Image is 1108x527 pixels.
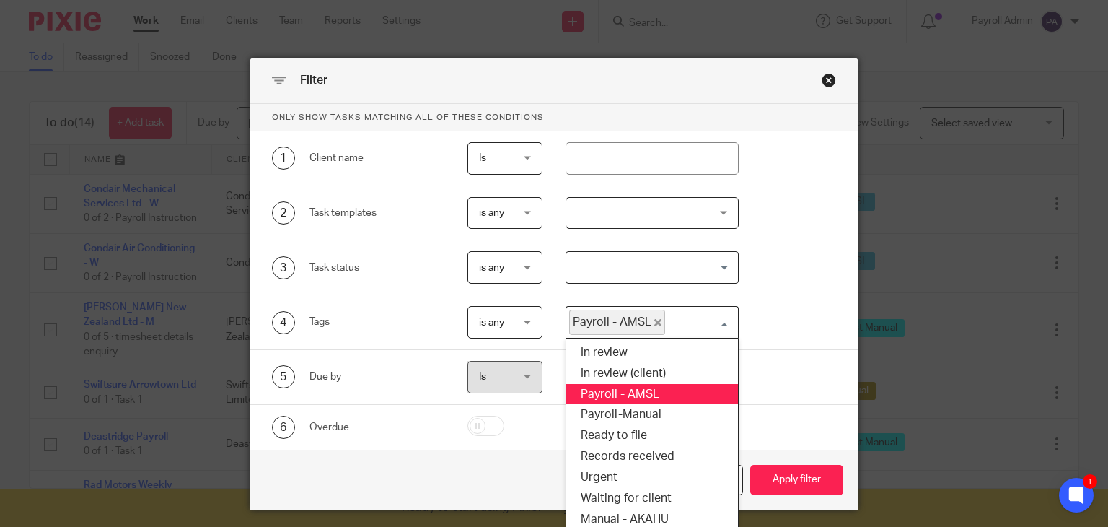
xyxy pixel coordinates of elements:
li: In review [566,342,738,363]
div: 5 [272,365,295,388]
div: 4 [272,311,295,334]
div: 1 [272,147,295,170]
li: In review (client) [566,363,738,384]
button: Deselect Payroll - AMSL [654,319,661,326]
span: is any [479,263,504,273]
div: 1 [1083,474,1097,489]
div: Due by [309,370,445,384]
input: Search for option [568,255,730,280]
li: Records received [566,446,738,467]
li: Ready to file [566,425,738,446]
div: 6 [272,416,295,439]
div: Tags [309,315,445,329]
div: 3 [272,256,295,279]
div: 2 [272,201,295,225]
div: Overdue [309,420,445,435]
span: Is [479,153,486,163]
span: is any [479,318,504,328]
span: Payroll - AMSL [569,310,665,335]
li: Urgent [566,467,738,488]
div: Search for option [566,306,739,339]
li: Waiting for client [566,488,738,509]
li: Payroll-Manual [566,404,738,425]
span: Is [479,372,486,382]
div: Task templates [309,206,445,220]
div: Search for option [566,251,739,284]
input: Search for option [667,310,730,335]
div: Close this dialog window [822,73,836,87]
button: Apply filter [750,465,843,496]
span: is any [479,208,504,218]
div: Task status [309,261,445,275]
div: Client name [309,151,445,165]
span: Filter [300,74,327,86]
p: Only show tasks matching all of these conditions [250,104,858,131]
li: Payroll - AMSL [566,384,738,405]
